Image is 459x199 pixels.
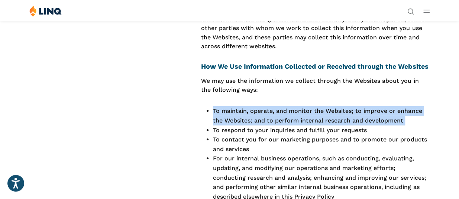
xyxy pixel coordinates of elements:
[213,106,430,125] li: To maintain, operate, and monitor the Websites; to improve or enhance the Websites; and to perfor...
[407,5,414,14] nav: Utility Navigation
[425,167,448,190] iframe: Chat Window
[201,61,430,71] h3: How We Use Information Collected or Received through the Websites
[29,5,62,17] img: LINQ | K‑12 Software
[423,7,430,15] button: Open Main Menu
[407,7,414,14] button: Open Search Bar
[213,135,430,154] li: To contact you for our marketing purposes and to promote our products and services
[201,76,430,95] p: We may use the information we collect through the Websites about you in the following ways:
[213,125,430,135] li: To respond to your inquiries and fulfill your requests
